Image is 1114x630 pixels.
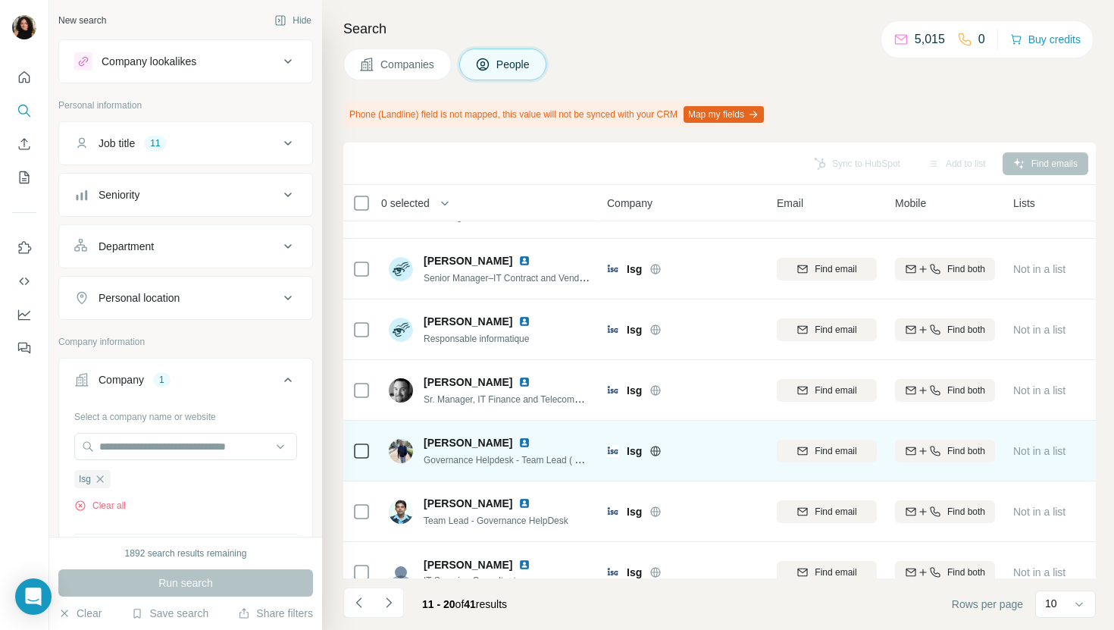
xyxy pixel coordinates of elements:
button: Hide [264,9,322,32]
span: [PERSON_NAME] [424,496,512,511]
span: Find email [815,505,856,519]
div: Job title [99,136,135,151]
span: IT Sourcing Consultant [424,574,549,588]
button: Job title11 [59,125,312,161]
span: Governance Helpdesk - Team Lead ( ServiceNow Certified Admin) [424,453,690,465]
p: Personal information [58,99,313,112]
span: Find email [815,444,856,458]
span: [PERSON_NAME] [424,557,512,572]
span: Rows per page [952,597,1023,612]
button: Clear all [74,499,126,512]
span: Find email [815,566,856,579]
span: Find both [947,566,985,579]
span: Isg [627,504,642,519]
img: Logo of Isg [607,324,619,336]
span: Isg [627,322,642,337]
img: LinkedIn logo [518,437,530,449]
img: Avatar [12,15,36,39]
button: Use Surfe API [12,268,36,295]
img: LinkedIn logo [518,376,530,388]
button: Find both [895,318,995,341]
span: Find both [947,505,985,519]
span: People [496,57,531,72]
img: Avatar [389,318,413,342]
button: Use Surfe on LinkedIn [12,234,36,262]
img: Logo of Isg [607,445,619,457]
button: Share filters [238,606,313,621]
button: Find both [895,258,995,281]
div: 1 [153,373,171,387]
span: [PERSON_NAME] [424,314,512,329]
span: Find both [947,444,985,458]
img: Logo of Isg [607,384,619,396]
span: Not in a list [1013,566,1065,578]
div: Department [99,239,154,254]
img: LinkedIn logo [518,315,530,328]
button: Navigate to next page [374,588,404,618]
button: Department [59,228,312,265]
span: [PERSON_NAME] [424,435,512,450]
span: of [455,598,465,610]
div: New search [58,14,106,27]
span: Find both [947,384,985,397]
span: Responsable informatique [424,334,529,344]
img: LinkedIn logo [518,559,530,571]
img: Avatar [389,560,413,585]
span: Not in a list [1013,445,1065,457]
button: Dashboard [12,301,36,328]
span: Isg [627,383,642,398]
img: Avatar [389,500,413,524]
span: Sr. Manager, IT Finance and Telecommunications [424,393,623,405]
p: 10 [1045,596,1057,611]
div: 11 [144,136,166,150]
span: Find both [947,262,985,276]
div: Select a company name or website [74,404,297,424]
button: Find email [777,440,877,462]
button: My lists [12,164,36,191]
button: Find both [895,561,995,584]
span: Isg [79,472,91,486]
span: Not in a list [1013,324,1065,336]
span: Senior Manager–IT Contract and Vendor Management - Symantec and NetApp Inc. [424,271,759,284]
span: Find email [815,384,856,397]
span: [PERSON_NAME] [424,375,512,390]
button: Search [12,97,36,124]
img: Avatar [389,378,413,403]
button: Quick start [12,64,36,91]
button: Find email [777,500,877,523]
button: Enrich CSV [12,130,36,158]
button: Personal location [59,280,312,316]
button: Find email [777,379,877,402]
span: Find both [947,323,985,337]
img: LinkedIn logo [518,255,530,267]
div: Company [99,372,144,387]
span: Company [607,196,652,211]
button: Find email [777,258,877,281]
button: Find email [777,561,877,584]
span: [PERSON_NAME] [424,253,512,268]
span: 41 [464,598,476,610]
button: Save search [131,606,208,621]
p: 5,015 [915,30,945,49]
button: Navigate to previous page [343,588,374,618]
h4: Search [343,18,1096,39]
span: Not in a list [1013,506,1065,518]
button: Feedback [12,334,36,362]
div: Open Intercom Messenger [15,578,52,615]
span: 0 selected [381,196,430,211]
span: 11 - 20 [422,598,455,610]
img: Logo of Isg [607,506,619,518]
p: 0 [978,30,985,49]
div: 1892 search results remaining [125,547,247,560]
span: Find email [815,262,856,276]
div: Phone (Landline) field is not mapped, this value will not be synced with your CRM [343,102,767,127]
div: Personal location [99,290,180,306]
span: Isg [627,444,642,459]
div: Seniority [99,187,139,202]
button: Seniority [59,177,312,213]
span: Isg [627,262,642,277]
button: Company1 [59,362,312,404]
button: Find both [895,379,995,402]
div: Company lookalikes [102,54,196,69]
button: Buy credits [1010,29,1081,50]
